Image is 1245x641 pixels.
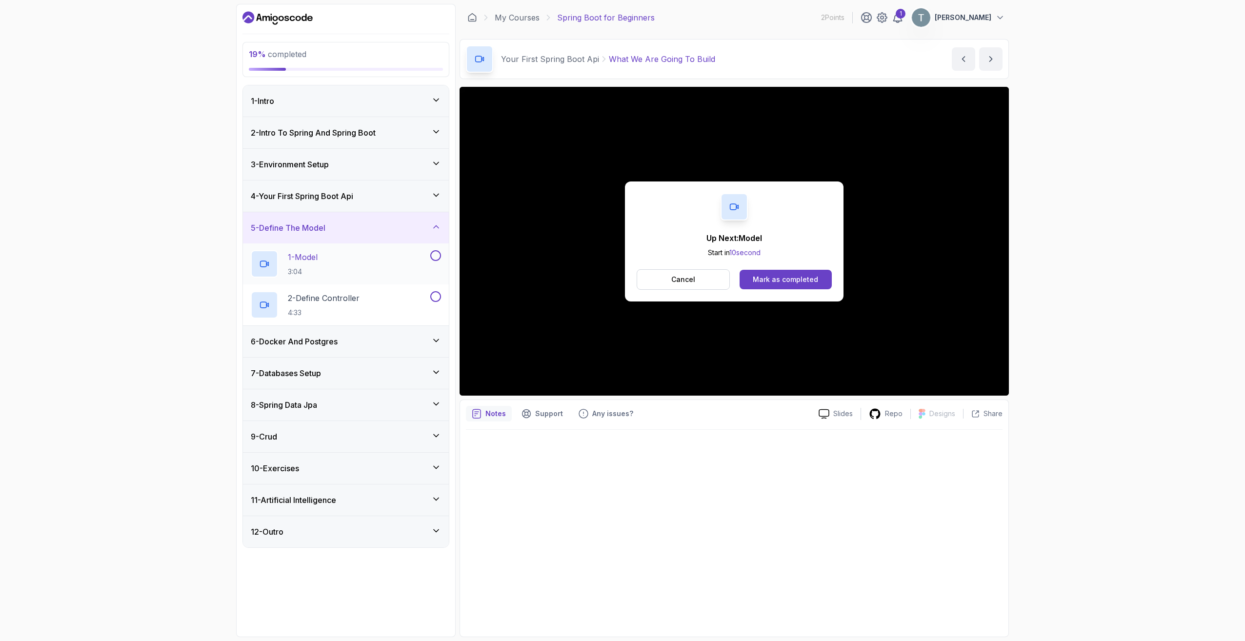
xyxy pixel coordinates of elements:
[885,409,903,419] p: Repo
[811,409,861,419] a: Slides
[592,409,633,419] p: Any issues?
[288,267,318,277] p: 3:04
[288,308,360,318] p: 4:33
[929,409,955,419] p: Designs
[251,462,299,474] h3: 10 - Exercises
[892,12,904,23] a: 1
[979,47,1003,71] button: next content
[460,87,1009,396] iframe: 2 - What We Are Going To Build
[740,270,832,289] button: Mark as completed
[516,406,569,421] button: Support button
[249,49,266,59] span: 19 %
[671,275,695,284] p: Cancel
[251,127,376,139] h3: 2 - Intro To Spring And Spring Boot
[251,399,317,411] h3: 8 - Spring Data Jpa
[243,180,449,212] button: 4-Your First Spring Boot Api
[963,409,1003,419] button: Share
[288,292,360,304] p: 2 - Define Controller
[243,358,449,389] button: 7-Databases Setup
[251,367,321,379] h3: 7 - Databases Setup
[243,453,449,484] button: 10-Exercises
[495,12,540,23] a: My Courses
[952,47,975,71] button: previous content
[557,12,655,23] p: Spring Boot for Beginners
[243,212,449,243] button: 5-Define The Model
[251,250,441,278] button: 1-Model3:04
[729,248,761,257] span: 10 second
[912,8,930,27] img: user profile image
[288,251,318,263] p: 1 - Model
[251,526,283,538] h3: 12 - Outro
[573,406,639,421] button: Feedback button
[243,117,449,148] button: 2-Intro To Spring And Spring Boot
[935,13,991,22] p: [PERSON_NAME]
[251,291,441,319] button: 2-Define Controller4:33
[501,53,599,65] p: Your First Spring Boot Api
[467,13,477,22] a: Dashboard
[706,248,762,258] p: Start in
[251,431,277,442] h3: 9 - Crud
[609,53,715,65] p: What We Are Going To Build
[485,409,506,419] p: Notes
[984,409,1003,419] p: Share
[251,336,338,347] h3: 6 - Docker And Postgres
[242,10,313,26] a: Dashboard
[251,159,329,170] h3: 3 - Environment Setup
[833,409,853,419] p: Slides
[251,190,353,202] h3: 4 - Your First Spring Boot Api
[251,222,325,234] h3: 5 - Define The Model
[466,406,512,421] button: notes button
[243,389,449,421] button: 8-Spring Data Jpa
[637,269,730,290] button: Cancel
[249,49,306,59] span: completed
[243,326,449,357] button: 6-Docker And Postgres
[911,8,1005,27] button: user profile image[PERSON_NAME]
[243,421,449,452] button: 9-Crud
[243,484,449,516] button: 11-Artificial Intelligence
[706,232,762,244] p: Up Next: Model
[243,85,449,117] button: 1-Intro
[243,516,449,547] button: 12-Outro
[243,149,449,180] button: 3-Environment Setup
[535,409,563,419] p: Support
[251,494,336,506] h3: 11 - Artificial Intelligence
[753,275,818,284] div: Mark as completed
[251,95,274,107] h3: 1 - Intro
[821,13,844,22] p: 2 Points
[896,9,905,19] div: 1
[861,408,910,420] a: Repo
